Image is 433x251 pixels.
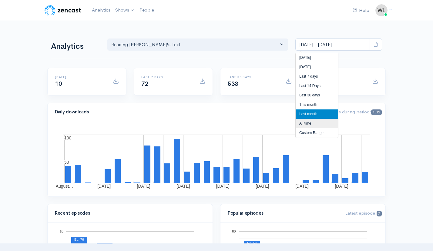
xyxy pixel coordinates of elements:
[55,75,106,79] h6: [DATE]
[113,4,137,17] a: Shows
[111,41,279,48] div: Reading [PERSON_NAME]'s Text
[335,184,348,189] text: [DATE]
[317,109,382,115] span: Downloads during period:
[64,160,69,165] text: 50
[256,184,269,189] text: [DATE]
[350,4,372,17] a: Help
[216,184,230,189] text: [DATE]
[44,4,82,16] img: ZenCast Logo
[371,109,382,115] span: 1012
[89,4,113,17] a: Analytics
[56,184,73,189] text: August…
[296,62,338,72] li: [DATE]
[55,129,378,189] svg: A chart.
[176,184,190,189] text: [DATE]
[296,109,338,119] li: Last month
[141,80,148,88] span: 72
[232,229,236,233] text: 80
[296,91,338,100] li: Last 30 days
[247,241,257,245] text: Ep. 54
[55,109,310,115] h4: Daily downloads
[295,184,309,189] text: [DATE]
[377,211,382,216] span: 7
[314,75,365,79] h6: All time
[55,80,62,88] span: 10
[137,4,156,17] a: People
[296,100,338,109] li: This month
[60,229,63,233] text: 10
[141,75,192,79] h6: Last 7 days
[107,38,288,51] button: Reading Aristotle's Text
[296,72,338,81] li: Last 7 days
[137,184,150,189] text: [DATE]
[64,136,72,140] text: 100
[295,38,370,51] input: analytics date range selector
[296,81,338,91] li: Last 14 Days
[228,80,238,88] span: 533
[296,128,338,138] li: Custom Range
[55,211,202,216] h4: Recent episodes
[74,238,84,241] text: Ep. 76
[51,42,100,51] h1: Analytics
[228,211,338,216] h4: Popular episodes
[97,184,111,189] text: [DATE]
[296,53,338,62] li: [DATE]
[228,75,278,79] h6: Last 30 days
[375,4,388,16] img: ...
[296,119,338,128] li: All time
[345,210,382,216] span: Latest episode:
